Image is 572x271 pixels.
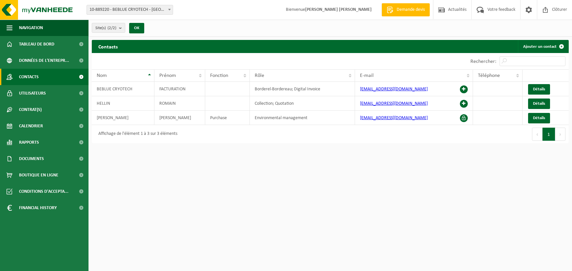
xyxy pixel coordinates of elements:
[250,111,355,125] td: Environmental management
[87,5,173,15] span: 10-889220 - BEBLUE CRYOTECH - LIÈGE
[154,82,205,96] td: FACTURATION
[19,20,43,36] span: Navigation
[205,111,250,125] td: Purchase
[210,73,228,78] span: Fonction
[95,128,177,140] div: Affichage de l'élément 1 à 3 sur 3 éléments
[533,116,545,120] span: Détails
[19,36,54,52] span: Tableau de bord
[129,23,144,33] button: OK
[255,73,264,78] span: Rôle
[305,7,372,12] strong: [PERSON_NAME] [PERSON_NAME]
[360,87,428,92] a: [EMAIL_ADDRESS][DOMAIN_NAME]
[19,101,42,118] span: Contrat(s)
[19,69,39,85] span: Contacts
[92,82,154,96] td: BEBLUE CRYOTECH
[382,3,430,16] a: Demande devis
[360,73,374,78] span: E-mail
[92,23,125,33] button: Site(s)(2/2)
[19,183,69,200] span: Conditions d'accepta...
[154,96,205,111] td: ROMAIN
[159,73,176,78] span: Prénom
[542,128,555,141] button: 1
[19,118,43,134] span: Calendrier
[19,200,57,216] span: Financial History
[528,99,550,109] a: Détails
[478,73,500,78] span: Téléphone
[528,113,550,123] a: Détails
[108,26,116,30] count: (2/2)
[250,96,355,111] td: Collection; Quotation
[533,87,545,91] span: Détails
[250,82,355,96] td: Borderel-Bordereau; Digital Invoice
[97,73,107,78] span: Nom
[87,5,173,14] span: 10-889220 - BEBLUE CRYOTECH - LIÈGE
[19,52,69,69] span: Données de l'entrepr...
[154,111,205,125] td: [PERSON_NAME]
[95,23,116,33] span: Site(s)
[518,40,568,53] a: Ajouter un contact
[92,40,124,53] h2: Contacts
[533,101,545,106] span: Détails
[19,151,44,167] span: Documents
[19,134,39,151] span: Rapports
[360,101,428,106] a: [EMAIL_ADDRESS][DOMAIN_NAME]
[19,167,58,183] span: Boutique en ligne
[555,128,565,141] button: Next
[92,96,154,111] td: HELLIN
[92,111,154,125] td: [PERSON_NAME]
[470,59,496,64] label: Rechercher:
[532,128,542,141] button: Previous
[528,84,550,95] a: Détails
[395,7,426,13] span: Demande devis
[360,116,428,120] a: [EMAIL_ADDRESS][DOMAIN_NAME]
[19,85,46,101] span: Utilisateurs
